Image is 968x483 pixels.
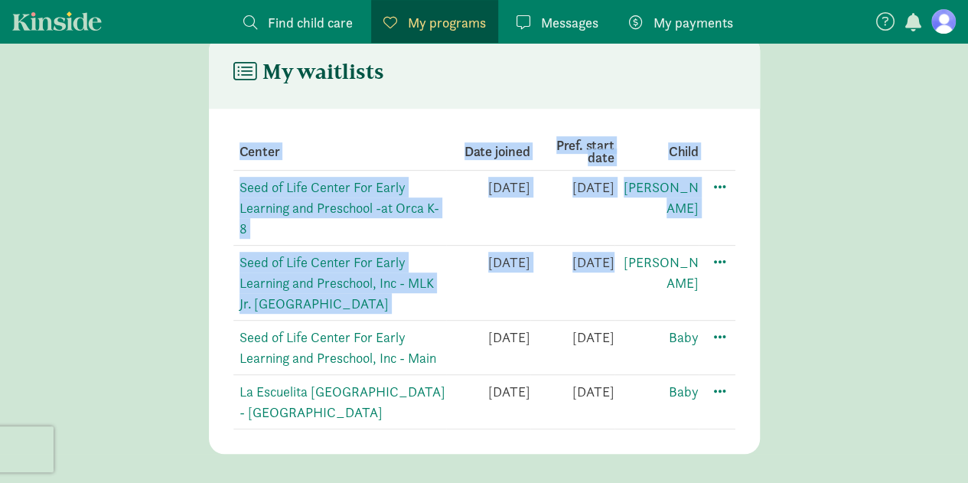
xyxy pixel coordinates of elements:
[240,328,436,367] a: Seed of Life Center For Early Learning and Preschool, Inc - Main
[530,375,614,429] td: [DATE]
[530,171,614,246] td: [DATE]
[624,253,699,292] a: [PERSON_NAME]
[530,133,614,171] th: Pref. start date
[446,171,530,246] td: [DATE]
[446,133,530,171] th: Date joined
[614,133,699,171] th: Child
[530,246,614,321] td: [DATE]
[408,12,486,33] span: My programs
[624,178,699,217] a: [PERSON_NAME]
[669,383,699,400] a: Baby
[240,178,439,237] a: Seed of Life Center For Early Learning and Preschool -at Orca K-8
[653,12,733,33] span: My payments
[541,12,598,33] span: Messages
[240,383,445,421] a: La Escuelita [GEOGRAPHIC_DATA] - [GEOGRAPHIC_DATA]
[669,328,699,346] a: Baby
[268,12,353,33] span: Find child care
[446,375,530,429] td: [DATE]
[12,11,102,31] a: Kinside
[446,321,530,375] td: [DATE]
[240,253,434,312] a: Seed of Life Center For Early Learning and Preschool, Inc - MLK Jr. [GEOGRAPHIC_DATA]
[446,246,530,321] td: [DATE]
[530,321,614,375] td: [DATE]
[233,133,446,171] th: Center
[233,60,384,84] h4: My waitlists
